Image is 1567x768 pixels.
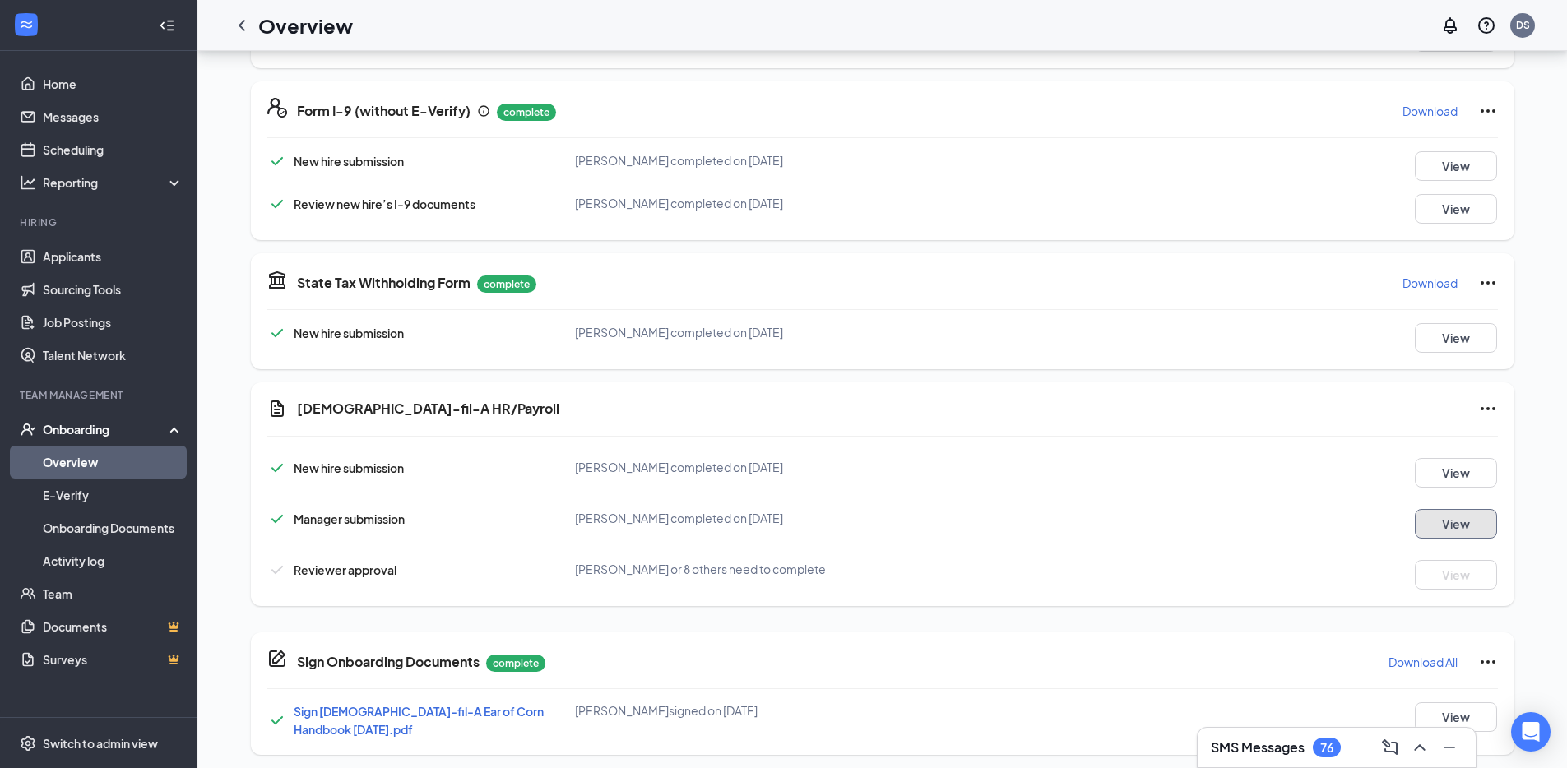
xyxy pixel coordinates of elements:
[1440,738,1459,757] svg: Minimize
[1415,151,1497,181] button: View
[297,400,559,418] h5: [DEMOGRAPHIC_DATA]-fil-A HR/Payroll
[1377,734,1403,761] button: ComposeMessage
[267,270,287,289] svg: TaxGovernmentIcon
[497,104,556,121] p: complete
[43,479,183,511] a: E-Verify
[1389,654,1458,670] p: Download All
[43,610,183,643] a: DocumentsCrown
[20,735,36,752] svg: Settings
[43,133,183,166] a: Scheduling
[1478,273,1498,293] svg: Ellipses
[1477,16,1496,35] svg: QuestionInfo
[294,511,405,526] span: Manager submission
[1440,16,1460,35] svg: Notifications
[575,562,826,576] span: [PERSON_NAME] or 8 others need to complete
[20,174,36,191] svg: Analysis
[1436,734,1463,761] button: Minimize
[477,275,536,293] p: complete
[575,511,783,525] span: [PERSON_NAME] completed on [DATE]
[267,458,287,478] svg: Checkmark
[18,16,35,33] svg: WorkstreamLogo
[1402,270,1458,296] button: Download
[258,12,353,39] h1: Overview
[294,460,404,475] span: New hire submission
[1415,560,1497,590] button: View
[1516,18,1530,32] div: DS
[20,215,180,229] div: Hiring
[43,100,183,133] a: Messages
[1407,734,1433,761] button: ChevronUp
[297,102,471,120] h5: Form I-9 (without E-Verify)
[486,655,545,672] p: complete
[20,421,36,437] svg: UserCheck
[267,151,287,171] svg: Checkmark
[294,704,544,737] a: Sign [DEMOGRAPHIC_DATA]-fil-A Ear of Corn Handbook [DATE].pdf
[43,67,183,100] a: Home
[1511,712,1551,752] div: Open Intercom Messenger
[267,560,287,580] svg: Checkmark
[43,174,184,191] div: Reporting
[232,16,252,35] svg: ChevronLeft
[1380,738,1400,757] svg: ComposeMessage
[43,735,158,752] div: Switch to admin view
[1402,275,1458,291] p: Download
[43,306,183,339] a: Job Postings
[1211,738,1305,756] h3: SMS Messages
[267,323,287,343] svg: Checkmark
[477,104,490,118] svg: Info
[43,577,183,610] a: Team
[43,240,183,273] a: Applicants
[159,17,175,34] svg: Collapse
[575,196,783,211] span: [PERSON_NAME] completed on [DATE]
[20,388,180,402] div: Team Management
[43,339,183,372] a: Talent Network
[1410,738,1430,757] svg: ChevronUp
[1320,741,1333,755] div: 76
[267,649,287,669] svg: CompanyDocumentIcon
[1415,323,1497,353] button: View
[1415,509,1497,539] button: View
[575,460,783,474] span: [PERSON_NAME] completed on [DATE]
[1478,652,1498,672] svg: Ellipses
[575,702,985,719] div: [PERSON_NAME] signed on [DATE]
[575,153,783,168] span: [PERSON_NAME] completed on [DATE]
[294,562,396,577] span: Reviewer approval
[575,325,783,340] span: [PERSON_NAME] completed on [DATE]
[267,399,287,419] svg: Document
[1478,399,1498,419] svg: Ellipses
[297,653,480,671] h5: Sign Onboarding Documents
[294,326,404,340] span: New hire submission
[43,511,183,544] a: Onboarding Documents
[43,446,183,479] a: Overview
[1478,101,1498,121] svg: Ellipses
[1402,103,1458,119] p: Download
[43,643,183,676] a: SurveysCrown
[267,98,287,118] svg: FormI9EVerifyIcon
[1415,702,1497,732] button: View
[43,421,169,437] div: Onboarding
[267,509,287,529] svg: Checkmark
[1415,458,1497,488] button: View
[294,197,475,211] span: Review new hire’s I-9 documents
[43,544,183,577] a: Activity log
[297,274,471,292] h5: State Tax Withholding Form
[267,710,287,730] svg: Checkmark
[1402,98,1458,124] button: Download
[267,194,287,214] svg: Checkmark
[43,273,183,306] a: Sourcing Tools
[1388,649,1458,675] button: Download All
[1415,194,1497,224] button: View
[294,154,404,169] span: New hire submission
